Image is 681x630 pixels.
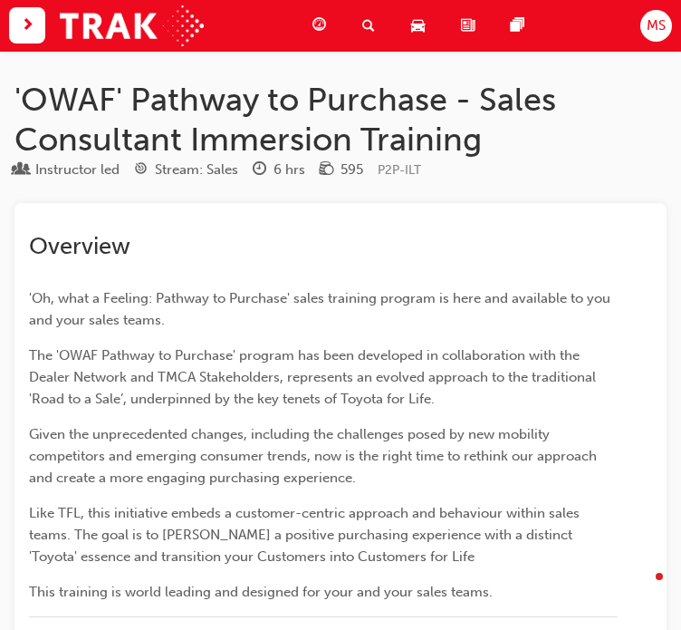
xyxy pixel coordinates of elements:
div: Instructor led [35,160,120,180]
span: The 'OWAF Pathway to Purchase' program has been developed in collaboration with the Dealer Networ... [29,347,599,407]
span: guage-icon [312,15,326,37]
a: car-icon [397,7,446,44]
span: Given the unprecedented changes, including the challenges posed by new mobility competitors and e... [29,426,600,486]
span: 'Oh, what a Feeling: Pathway to Purchase' sales training program is here and available to you and... [29,290,614,328]
span: money-icon [320,162,333,179]
h1: 'OWAF' Pathway to Purchase - Sales Consultant Immersion Training [14,80,667,159]
span: car-icon [411,15,425,37]
span: Like TFL, this initiative embeds a customer-centric approach and behaviour within sales teams. Th... [29,505,583,565]
a: search-icon [348,7,397,44]
span: learningResourceType_INSTRUCTOR_LED-icon [14,162,28,179]
div: Type [14,159,120,181]
a: pages-icon [496,7,546,44]
div: Price [320,159,363,181]
span: target-icon [134,162,148,179]
div: Stream: Sales [155,160,238,180]
button: MS [640,10,672,42]
span: search-icon [362,15,375,37]
span: Overview [29,232,130,260]
div: 595 [340,160,363,180]
span: clock-icon [253,162,266,179]
span: MS [647,15,666,36]
a: news-icon [446,7,496,44]
a: guage-icon [298,7,348,44]
span: next-icon [21,15,34,37]
span: news-icon [461,15,475,37]
div: Stream [134,159,238,181]
span: Learning resource code [378,162,421,178]
img: Trak [60,5,204,46]
span: This training is world leading and designed for your and your sales teams. [29,584,493,600]
iframe: Intercom live chat [619,568,663,612]
div: 6 hrs [273,160,305,180]
span: pages-icon [511,15,524,37]
div: Duration [253,159,305,181]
